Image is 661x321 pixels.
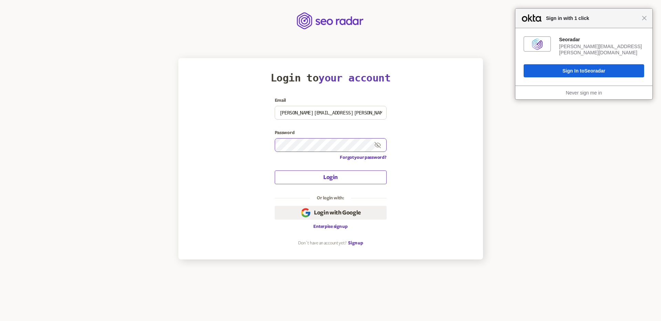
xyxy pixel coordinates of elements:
[340,155,386,160] a: Forgot your password?
[524,64,644,77] button: Sign In toSeoradar
[531,38,543,50] img: fs0ssxb4oa4QDCATs697
[559,36,644,43] div: Seoradar
[585,68,606,74] span: Seoradar
[314,209,361,217] span: Login with Google
[310,195,351,201] legend: Or login with:
[642,15,647,21] span: Close
[348,240,363,246] a: Sign up
[275,206,387,220] button: Login with Google
[275,130,387,135] label: Password
[275,98,387,103] label: Email
[298,240,347,246] p: Don`t have an account yet?
[275,170,387,184] button: Login
[318,72,390,84] span: your account
[559,43,644,56] div: [PERSON_NAME][EMAIL_ADDRESS][PERSON_NAME][DOMAIN_NAME]
[313,224,347,229] a: Enterpise sign up
[271,72,390,84] h1: Login to
[543,14,642,22] span: Sign in with 1 click
[566,90,602,96] a: Never sign me in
